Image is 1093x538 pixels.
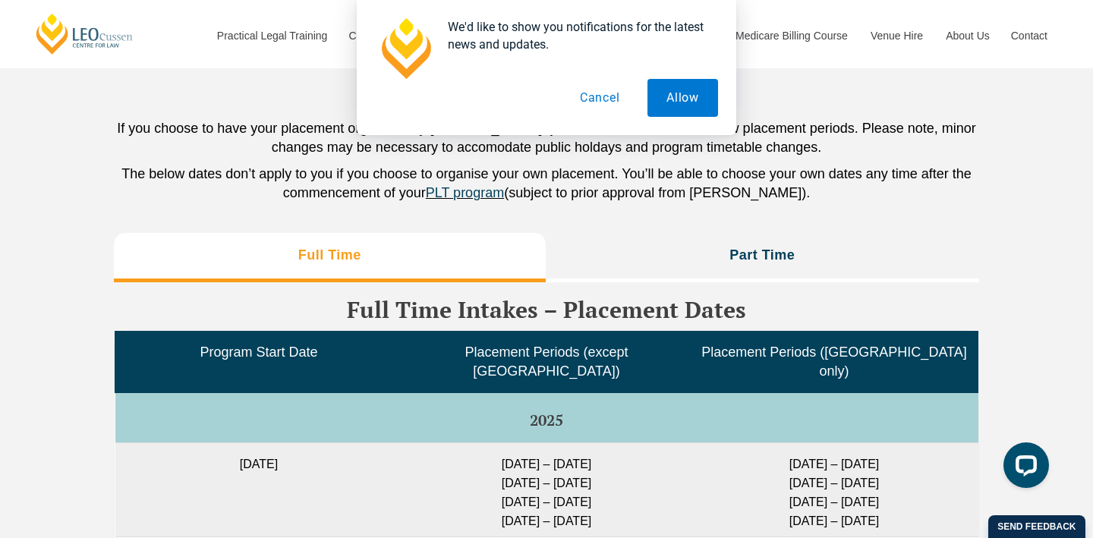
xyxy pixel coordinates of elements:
p: The below dates don’t apply to you if you choose to organise your own placement. You’ll be able t... [114,165,979,203]
h3: Part Time [729,247,795,264]
div: We'd like to show you notifications for the latest news and updates. [436,18,718,53]
span: Placement Periods (except [GEOGRAPHIC_DATA]) [465,345,628,379]
iframe: LiveChat chat widget [991,436,1055,500]
h5: 2025 [121,412,972,429]
img: notification icon [375,18,436,79]
td: [DATE] – [DATE] [DATE] – [DATE] [DATE] – [DATE] [DATE] – [DATE] [403,442,691,536]
h3: Full Time Intakes – Placement Dates [114,297,979,322]
button: Cancel [561,79,639,117]
button: Allow [647,79,718,117]
span: Program Start Date [200,345,317,360]
p: If you choose to have your placement organised by [PERSON_NAME], you can choose from the below pl... [114,119,979,157]
h3: Full Time [298,247,361,264]
a: PLT program [426,185,504,200]
td: [DATE] – [DATE] [DATE] – [DATE] [DATE] – [DATE] [DATE] – [DATE] [691,442,978,536]
span: Placement Periods ([GEOGRAPHIC_DATA] only) [701,345,966,379]
td: [DATE] [115,442,403,536]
